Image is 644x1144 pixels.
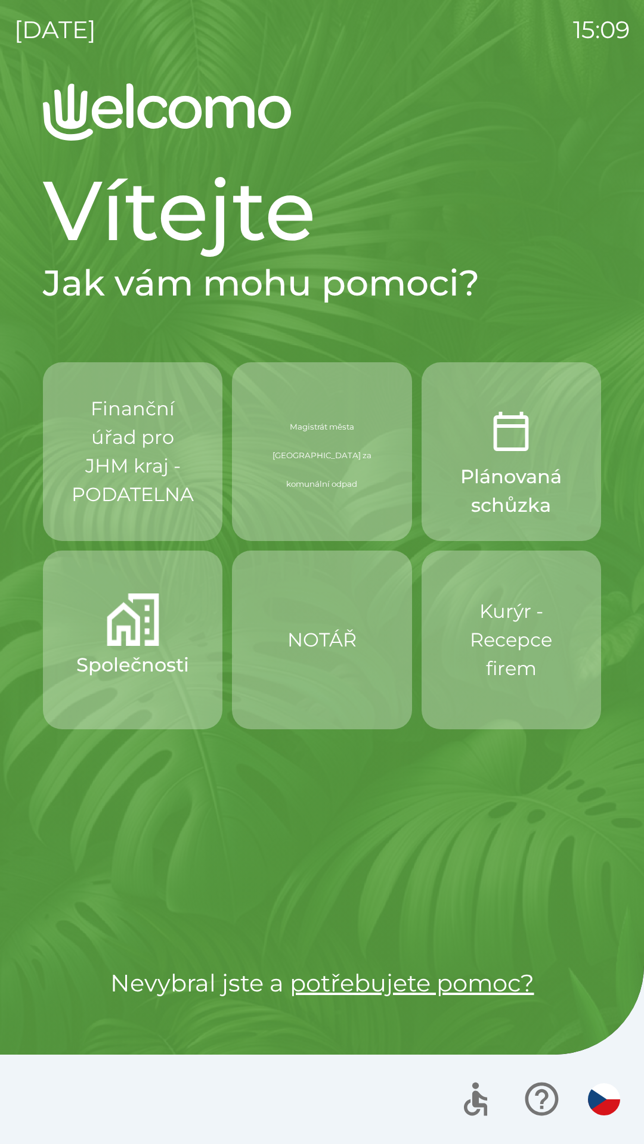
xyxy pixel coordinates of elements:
[422,362,601,541] button: Plánovaná schůzka
[14,12,96,48] p: [DATE]
[273,422,371,489] span: Magistrát města [GEOGRAPHIC_DATA] za komunální odpad
[72,394,194,509] p: Finanční úřad pro JHM kraj - PODATELNA
[43,551,222,729] button: Společnosti
[573,12,630,48] p: 15:09
[422,551,601,729] button: Kurýr - Recepce firem
[43,83,601,141] img: Logo
[43,362,222,541] button: Finanční úřad pro JHM kraj - PODATELNA
[287,626,357,654] p: NOTÁŘ
[232,362,411,541] button: Magistrát města [GEOGRAPHIC_DATA] za komunální odpad
[290,968,534,997] a: potřebujete pomoc?
[232,551,411,729] button: NOTÁŘ
[450,462,572,520] p: Plánovaná schůzka
[485,405,537,458] img: 2dc2e53f-8dea-469d-ba9c-274d50c03fd6.png
[43,160,601,261] h1: Vítejte
[450,597,572,683] p: Kurýr - Recepce firem
[76,651,189,679] p: Společnosti
[588,1083,620,1115] img: cs flag
[107,593,159,646] img: 6b665535-d042-4265-a0f5-efbe908d1b6a.png
[43,965,601,1001] p: Nevybral jste a
[43,261,601,305] h2: Jak vám mohu pomoci?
